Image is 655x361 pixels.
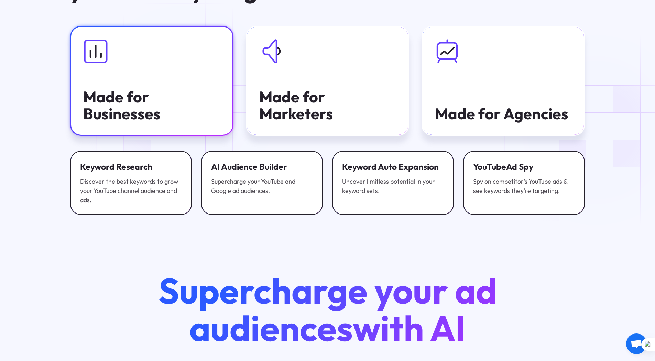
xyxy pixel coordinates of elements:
div: Discover the best keywords to grow your YouTube channel audience and ads. [80,177,182,205]
div: Spy on competitor's YouTube ads & see keywords they're targeting. [473,177,575,196]
div: AI Audience Builder [211,161,313,173]
a: Made for Businesses [70,26,233,136]
span: Ad Spy [506,161,533,172]
div: YouTube [473,161,575,173]
div: Keyword Research [80,161,182,173]
a: Keyword Auto ExpansionUncover limitless potential in your keyword sets. [332,151,454,215]
div: Uncover limitless potential in your keyword sets. [342,177,444,196]
div: Made for Businesses [83,88,220,122]
a: YouTubeAd SpySpy on competitor's YouTube ads & see keywords they're targeting. [463,151,585,215]
h2: Supercharge your ad audiences [142,272,512,347]
a: Made for Agencies [422,26,585,136]
div: Made for Agencies [435,105,572,122]
span: with AI [353,306,466,350]
a: Open chat [626,333,647,354]
div: Keyword Auto Expansion [342,161,444,173]
div: Supercharge your YouTube and Google ad audiences. [211,177,313,196]
a: Keyword ResearchDiscover the best keywords to grow your YouTube channel audience and ads. [70,151,192,215]
a: Made for Marketers [246,26,409,136]
div: Made for Marketers [259,88,396,122]
a: AI Audience BuilderSupercharge your YouTube and Google ad audiences. [201,151,323,215]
